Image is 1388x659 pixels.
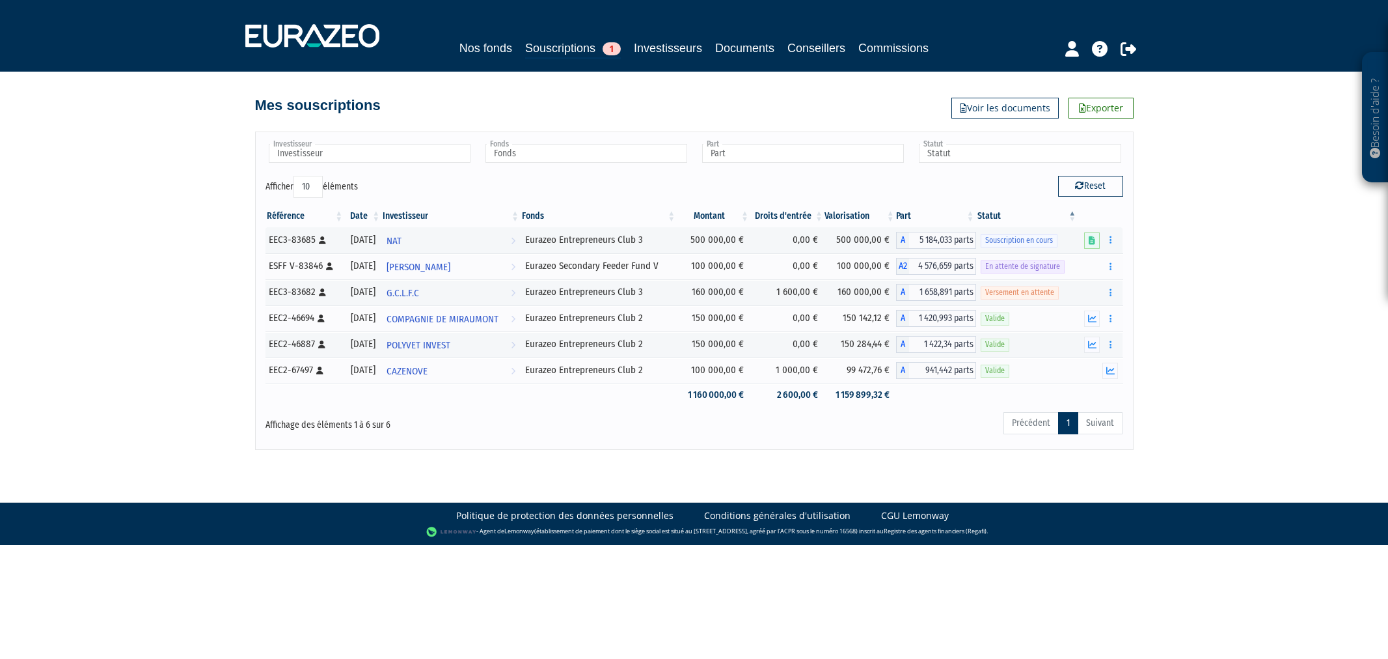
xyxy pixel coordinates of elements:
span: A [896,336,909,353]
td: 1 000,00 € [750,358,824,384]
span: Souscription en cours [981,234,1057,247]
span: En attente de signature [981,260,1065,273]
span: 1 [603,42,621,55]
div: EEC2-67497 [269,363,340,377]
i: Voir l'investisseur [511,307,515,331]
a: 1 [1058,412,1078,434]
span: CAZENOVE [387,359,428,384]
i: [Français] Personne physique [319,288,326,296]
select: Afficheréléments [293,176,323,198]
a: COMPAGNIE DE MIRAUMONT [381,305,521,331]
div: Eurazeo Entrepreneurs Club 2 [525,337,672,351]
div: EEC2-46694 [269,311,340,325]
a: Politique de protection des données personnelles [456,509,674,522]
td: 150 284,44 € [824,331,896,358]
span: NAT [387,229,401,253]
a: CGU Lemonway [881,509,949,522]
a: Registre des agents financiers (Regafi) [884,527,987,535]
p: Besoin d'aide ? [1368,59,1383,176]
td: 0,00 € [750,253,824,279]
div: EEC2-46887 [269,337,340,351]
div: Affichage des éléments 1 à 6 sur 6 [265,411,612,432]
img: logo-lemonway.png [426,526,476,539]
a: Documents [715,39,774,57]
td: 100 000,00 € [677,253,750,279]
th: Montant: activer pour trier la colonne par ordre croissant [677,205,750,227]
th: Part: activer pour trier la colonne par ordre croissant [896,205,976,227]
div: Eurazeo Secondary Feeder Fund V [525,259,672,273]
div: [DATE] [349,363,377,377]
span: 1 658,891 parts [909,284,976,301]
a: CAZENOVE [381,358,521,384]
div: [DATE] [349,337,377,351]
span: 941,442 parts [909,362,976,379]
span: Valide [981,365,1009,377]
td: 150 000,00 € [677,305,750,331]
div: Eurazeo Entrepreneurs Club 3 [525,285,672,299]
div: [DATE] [349,233,377,247]
span: Valide [981,339,1009,351]
i: [Français] Personne physique [319,236,326,244]
td: 150 000,00 € [677,331,750,358]
span: COMPAGNIE DE MIRAUMONT [387,307,498,331]
i: Voir l'investisseur [511,333,515,358]
i: Voir l'investisseur [511,359,515,384]
td: 150 142,12 € [824,305,896,331]
span: [PERSON_NAME] [387,255,450,279]
div: [DATE] [349,285,377,299]
span: A2 [896,258,909,275]
span: 1 422,34 parts [909,336,976,353]
td: 100 000,00 € [824,253,896,279]
div: Eurazeo Entrepreneurs Club 2 [525,311,672,325]
a: Voir les documents [951,98,1059,119]
td: 160 000,00 € [677,279,750,305]
i: [Français] Personne physique [326,262,333,270]
div: A - Eurazeo Entrepreneurs Club 3 [896,232,976,249]
th: Fonds: activer pour trier la colonne par ordre croissant [521,205,677,227]
span: Valide [981,313,1009,325]
div: A2 - Eurazeo Secondary Feeder Fund V [896,258,976,275]
a: Nos fonds [459,39,512,57]
th: Date: activer pour trier la colonne par ordre croissant [344,205,381,227]
td: 2 600,00 € [750,384,824,406]
div: Eurazeo Entrepreneurs Club 2 [525,363,672,377]
img: 1732889491-logotype_eurazeo_blanc_rvb.png [245,24,379,48]
a: [PERSON_NAME] [381,253,521,279]
label: Afficher éléments [265,176,358,198]
a: G.C.L.F.C [381,279,521,305]
i: [Français] Personne physique [318,315,325,322]
div: - Agent de (établissement de paiement dont le siège social est situé au [STREET_ADDRESS], agréé p... [13,526,1375,539]
button: Reset [1058,176,1123,197]
span: G.C.L.F.C [387,281,419,305]
th: Valorisation: activer pour trier la colonne par ordre croissant [824,205,896,227]
div: [DATE] [349,311,377,325]
div: A - Eurazeo Entrepreneurs Club 3 [896,284,976,301]
th: Référence : activer pour trier la colonne par ordre croissant [265,205,345,227]
i: Voir l'investisseur [511,229,515,253]
a: Exporter [1068,98,1134,119]
td: 0,00 € [750,331,824,358]
i: Voir l'investisseur [511,255,515,279]
span: A [896,284,909,301]
a: POLYVET INVEST [381,331,521,358]
div: A - Eurazeo Entrepreneurs Club 2 [896,362,976,379]
span: 5 184,033 parts [909,232,976,249]
a: Souscriptions1 [525,39,621,59]
td: 1 600,00 € [750,279,824,305]
div: EEC3-83685 [269,233,340,247]
i: [Français] Personne physique [316,367,323,374]
td: 100 000,00 € [677,358,750,384]
div: A - Eurazeo Entrepreneurs Club 2 [896,310,976,327]
th: Statut : activer pour trier la colonne par ordre d&eacute;croissant [976,205,1078,227]
span: A [896,232,909,249]
a: Lemonway [504,527,534,535]
span: A [896,362,909,379]
a: NAT [381,227,521,253]
span: Versement en attente [981,287,1059,299]
span: 1 420,993 parts [909,310,976,327]
div: ESFF V-83846 [269,259,340,273]
span: 4 576,659 parts [909,258,976,275]
td: 0,00 € [750,305,824,331]
td: 500 000,00 € [824,227,896,253]
th: Droits d'entrée: activer pour trier la colonne par ordre croissant [750,205,824,227]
